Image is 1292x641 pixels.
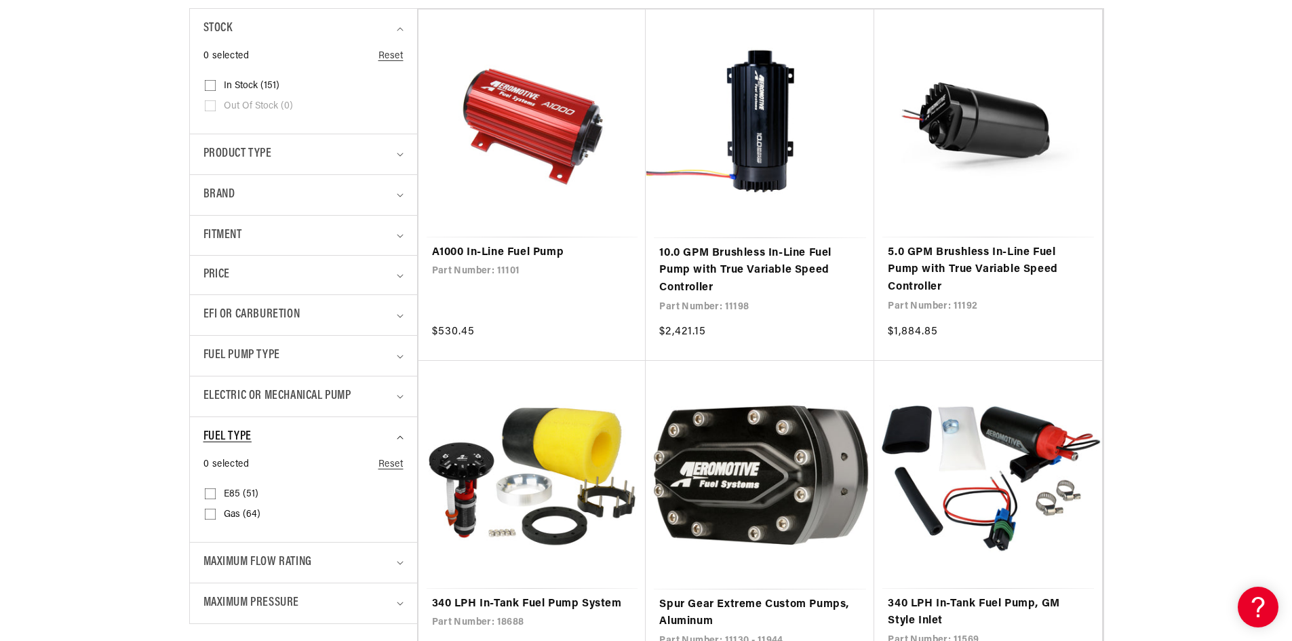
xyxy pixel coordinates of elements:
[203,583,404,623] summary: Maximum Pressure (0 selected)
[203,417,404,457] summary: Fuel Type (0 selected)
[224,488,258,501] span: E85 (51)
[203,336,404,376] summary: Fuel Pump Type (0 selected)
[659,245,861,297] a: 10.0 GPM Brushless In-Line Fuel Pump with True Variable Speed Controller
[203,553,312,572] span: Maximum Flow Rating
[203,9,404,49] summary: Stock (0 selected)
[888,244,1089,296] a: 5.0 GPM Brushless In-Line Fuel Pump with True Variable Speed Controller
[203,295,404,335] summary: EFI or Carburetion (0 selected)
[224,100,293,113] span: Out of stock (0)
[203,346,280,366] span: Fuel Pump Type
[224,80,279,92] span: In stock (151)
[432,244,633,262] a: A1000 In-Line Fuel Pump
[203,19,233,39] span: Stock
[203,134,404,174] summary: Product type (0 selected)
[888,596,1089,630] a: 340 LPH In-Tank Fuel Pump, GM Style Inlet
[203,457,250,472] span: 0 selected
[203,427,252,447] span: Fuel Type
[203,144,272,164] span: Product type
[378,457,404,472] a: Reset
[203,49,250,64] span: 0 selected
[203,543,404,583] summary: Maximum Flow Rating (0 selected)
[203,185,235,205] span: Brand
[224,509,260,521] span: Gas (64)
[203,256,404,294] summary: Price
[203,376,404,416] summary: Electric or Mechanical Pump (0 selected)
[203,266,230,284] span: Price
[659,596,861,631] a: Spur Gear Extreme Custom Pumps, Aluminum
[203,175,404,215] summary: Brand (0 selected)
[203,387,351,406] span: Electric or Mechanical Pump
[203,216,404,256] summary: Fitment (0 selected)
[203,305,300,325] span: EFI or Carburetion
[378,49,404,64] a: Reset
[203,226,242,246] span: Fitment
[432,596,633,613] a: 340 LPH In-Tank Fuel Pump System
[203,594,300,613] span: Maximum Pressure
